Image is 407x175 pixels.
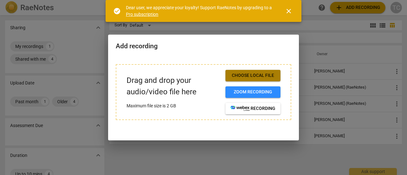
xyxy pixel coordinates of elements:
span: Zoom recording [231,89,275,95]
button: Close [281,3,296,19]
h2: Add recording [116,42,291,50]
span: check_circle [113,7,121,15]
span: Choose local file [231,72,275,79]
a: Pro subscription [126,12,158,17]
span: recording [231,105,275,112]
p: Maximum file size is 2 GB [127,103,220,109]
button: recording [225,103,280,114]
div: Dear user, we appreciate your loyalty! Support RaeNotes by upgrading to a [126,4,273,17]
button: Zoom recording [225,86,280,98]
p: Drag and drop your audio/video file here [127,75,220,97]
span: close [285,7,293,15]
button: Choose local file [225,70,280,81]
